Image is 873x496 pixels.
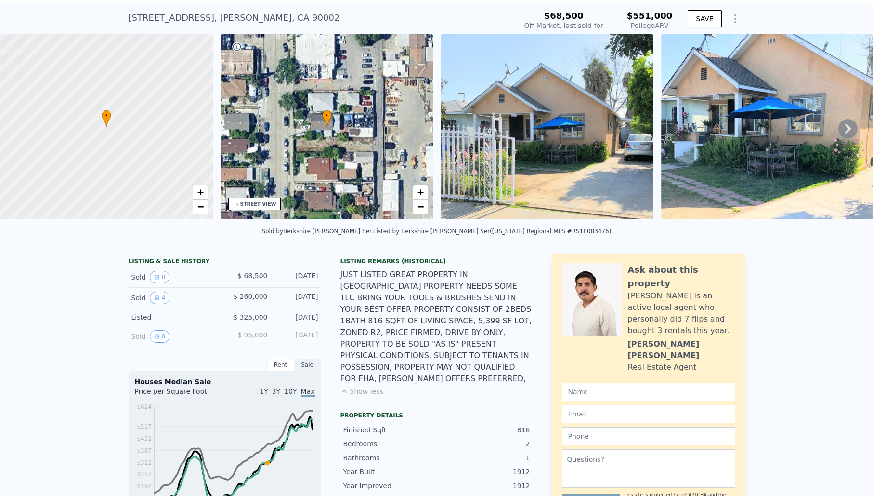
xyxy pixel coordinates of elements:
[102,110,111,127] div: •
[237,331,267,339] span: $ 95,000
[129,257,321,267] div: LISTING & SALE HISTORY
[524,21,603,30] div: Off Market, last sold for
[413,200,428,214] a: Zoom out
[343,467,437,477] div: Year Built
[343,481,437,491] div: Year Improved
[129,11,340,25] div: [STREET_ADDRESS] , [PERSON_NAME] , CA 90002
[413,185,428,200] a: Zoom in
[340,257,533,265] div: Listing Remarks (Historical)
[131,312,217,322] div: Listed
[562,383,735,401] input: Name
[437,481,530,491] div: 1912
[233,313,267,321] span: $ 325,000
[275,292,318,304] div: [DATE]
[284,388,297,395] span: 10Y
[437,467,530,477] div: 1912
[267,359,294,371] div: Rent
[441,34,653,219] img: Sale: 163730818 Parcel: 48287051
[340,387,383,396] button: Show less
[150,330,170,343] button: View historical data
[562,405,735,423] input: Email
[688,10,721,27] button: SAVE
[437,453,530,463] div: 1
[340,269,533,385] div: JUST LISTED GREAT PROPERTY IN [GEOGRAPHIC_DATA] PROPERTY NEEDS SOME TLC BRING YOUR TOOLS & BRUSHE...
[131,292,217,304] div: Sold
[726,9,745,28] button: Show Options
[150,271,170,283] button: View historical data
[275,330,318,343] div: [DATE]
[437,439,530,449] div: 2
[322,110,332,127] div: •
[197,186,203,198] span: +
[628,338,735,362] div: [PERSON_NAME] [PERSON_NAME]
[137,471,152,478] tspan: $257
[562,427,735,445] input: Phone
[131,330,217,343] div: Sold
[240,201,276,208] div: STREET VIEW
[137,459,152,466] tspan: $322
[137,483,152,490] tspan: $192
[627,21,673,30] div: Pellego ARV
[373,228,612,235] div: Listed by Berkshire [PERSON_NAME] Ser ([US_STATE] Regional MLS #RS18083476)
[135,377,315,387] div: Houses Median Sale
[150,292,170,304] button: View historical data
[275,271,318,283] div: [DATE]
[343,453,437,463] div: Bathrooms
[343,425,437,435] div: Finished Sqft
[628,290,735,336] div: [PERSON_NAME] is an active local agent who personally did 7 flips and bought 3 rentals this year.
[137,403,152,410] tspan: $624
[272,388,280,395] span: 3Y
[544,11,584,21] span: $68,500
[193,185,208,200] a: Zoom in
[197,201,203,213] span: −
[301,388,315,397] span: Max
[193,200,208,214] a: Zoom out
[417,201,424,213] span: −
[627,11,673,21] span: $551,000
[294,359,321,371] div: Sale
[135,387,225,402] div: Price per Square Foot
[628,263,735,290] div: Ask about this property
[237,272,267,280] span: $ 68,500
[137,447,152,454] tspan: $387
[131,271,217,283] div: Sold
[437,425,530,435] div: 816
[262,228,373,235] div: Sold by Berkshire [PERSON_NAME] Ser .
[137,435,152,442] tspan: $452
[275,312,318,322] div: [DATE]
[233,293,267,300] span: $ 260,000
[322,111,332,120] span: •
[343,439,437,449] div: Bedrooms
[417,186,424,198] span: +
[102,111,111,120] span: •
[260,388,268,395] span: 1Y
[340,412,533,419] div: Property details
[628,362,697,373] div: Real Estate Agent
[137,423,152,430] tspan: $517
